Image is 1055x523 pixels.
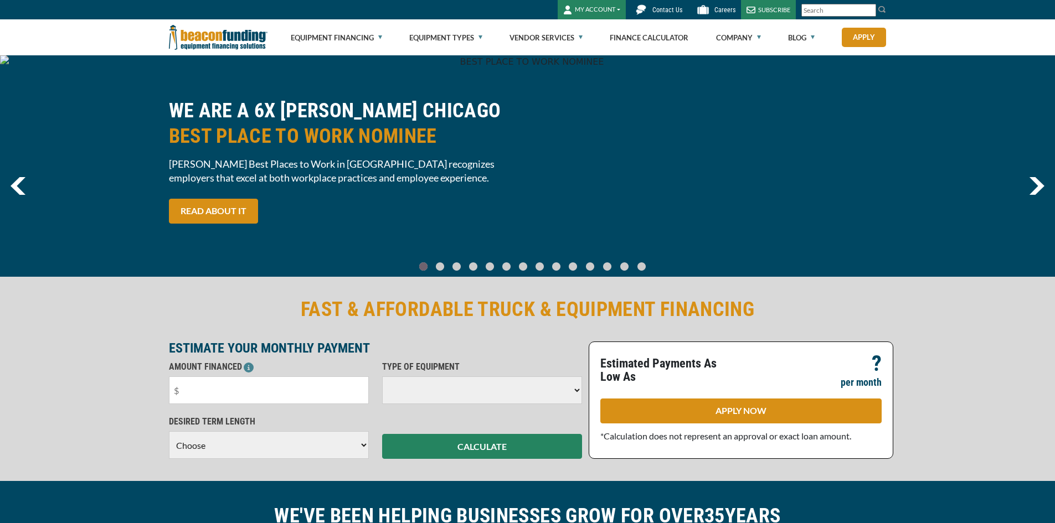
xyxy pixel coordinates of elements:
p: ESTIMATE YOUR MONTHLY PAYMENT [169,341,582,355]
a: Go To Slide 8 [550,262,563,271]
a: Go To Slide 13 [635,262,649,271]
p: TYPE OF EQUIPMENT [382,360,582,374]
a: Equipment Financing [291,20,382,55]
span: Contact Us [652,6,682,14]
a: Company [716,20,761,55]
a: Go To Slide 11 [600,262,614,271]
a: Go To Slide 0 [417,262,430,271]
a: Apply [842,28,886,47]
a: Go To Slide 12 [617,262,631,271]
img: Search [878,5,887,14]
a: Blog [788,20,815,55]
a: Clear search text [864,6,873,15]
p: Estimated Payments As Low As [600,357,734,384]
a: Go To Slide 7 [533,262,547,271]
input: $ [169,376,369,404]
span: BEST PLACE TO WORK NOMINEE [169,123,521,149]
img: Left Navigator [11,177,25,195]
a: Go To Slide 2 [450,262,464,271]
p: ? [872,357,882,370]
a: previous [11,177,25,195]
a: Go To Slide 3 [467,262,480,271]
p: DESIRED TERM LENGTH [169,415,369,428]
a: next [1029,177,1044,195]
img: Beacon Funding Corporation logo [169,19,267,55]
h2: WE ARE A 6X [PERSON_NAME] CHICAGO [169,98,521,149]
button: CALCULATE [382,434,582,459]
h2: FAST & AFFORDABLE TRUCK & EQUIPMENT FINANCING [169,297,887,322]
p: AMOUNT FINANCED [169,360,369,374]
a: Finance Calculator [610,20,688,55]
input: Search [801,4,876,17]
p: per month [841,376,882,389]
img: Right Navigator [1029,177,1044,195]
a: READ ABOUT IT [169,199,258,224]
a: Go To Slide 4 [483,262,497,271]
a: APPLY NOW [600,398,882,423]
a: Go To Slide 5 [500,262,513,271]
span: *Calculation does not represent an approval or exact loan amount. [600,431,851,441]
a: Go To Slide 10 [583,262,597,271]
span: Careers [714,6,735,14]
a: Vendor Services [510,20,583,55]
a: Go To Slide 9 [567,262,580,271]
span: [PERSON_NAME] Best Places to Work in [GEOGRAPHIC_DATA] recognizes employers that excel at both wo... [169,157,521,185]
a: Go To Slide 6 [517,262,530,271]
a: Go To Slide 1 [434,262,447,271]
a: Equipment Types [409,20,482,55]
